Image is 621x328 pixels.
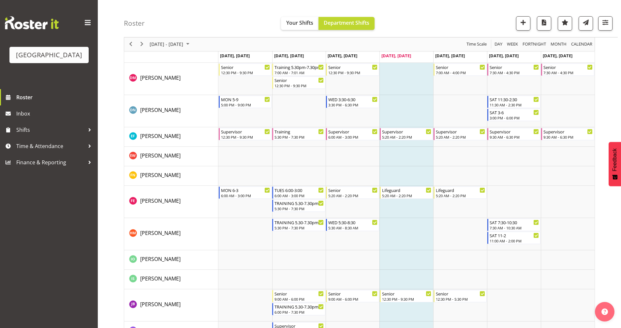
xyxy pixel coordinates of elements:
[136,37,147,51] div: next period
[328,53,357,59] span: [DATE], [DATE]
[328,187,377,193] div: Senior
[124,186,218,218] td: Finn Edwards resource
[326,186,379,199] div: Finn Edwards"s event - Senior Begin From Wednesday, August 13, 2025 at 5:20:00 AM GMT+12:00 Ends ...
[434,63,487,76] div: Devon Morris-Brown"s event - Senior Begin From Friday, August 15, 2025 at 7:00:00 AM GMT+12:00 En...
[274,53,304,59] span: [DATE], [DATE]
[274,193,324,198] div: 6:00 AM - 3:00 PM
[601,308,608,315] img: help-xxl-2.png
[125,37,136,51] div: previous period
[318,17,375,30] button: Department Shifts
[490,109,539,116] div: SAT 3-6
[435,53,465,59] span: [DATE], [DATE]
[272,303,325,315] div: Jack Bailey"s event - TRAINING 5.30-7.30pm Begin From Tuesday, August 12, 2025 at 6:00:00 PM GMT+...
[124,127,218,147] td: Earl Foran resource
[490,232,539,239] div: SAT 11-2
[149,40,192,48] button: August 2025
[380,128,433,140] div: Earl Foran"s event - Supervisor Begin From Thursday, August 14, 2025 at 5:20:00 AM GMT+12:00 Ends...
[219,186,272,199] div: Finn Edwards"s event - MON 6-3 Begin From Monday, August 11, 2025 at 6:00:00 AM GMT+12:00 Ends At...
[490,115,539,120] div: 3:00 PM - 6:00 PM
[274,225,324,230] div: 5:30 PM - 7:30 PM
[328,193,377,198] div: 5:20 AM - 2:20 PM
[328,290,377,297] div: Senior
[221,187,270,193] div: MON 6-3
[543,64,593,70] div: Senior
[543,134,593,140] div: 9:30 AM - 6:30 PM
[140,152,181,159] span: [PERSON_NAME]
[274,206,324,211] div: 5:30 PM - 7:30 PM
[16,109,95,118] span: Inbox
[487,96,540,108] div: Drew Nielsen"s event - SAT 11:30-2:30 Begin From Saturday, August 16, 2025 at 11:30:00 AM GMT+12:...
[487,219,540,231] div: Hamish McKenzie"s event - SAT 7:30-10:30 Begin From Saturday, August 16, 2025 at 7:30:00 AM GMT+1...
[382,290,431,297] div: Senior
[5,16,59,29] img: Rosterit website logo
[436,70,485,75] div: 7:00 AM - 4:00 PM
[328,128,377,135] div: Supervisor
[326,63,379,76] div: Devon Morris-Brown"s event - Senior Begin From Wednesday, August 13, 2025 at 12:30:00 PM GMT+12:0...
[466,40,487,48] span: Time Scale
[140,74,181,82] a: [PERSON_NAME]
[570,40,593,48] span: calendar
[219,128,272,140] div: Earl Foran"s event - Supervisor Begin From Monday, August 11, 2025 at 12:30:00 PM GMT+12:00 Ends ...
[382,296,431,302] div: 12:30 PM - 9:30 PM
[436,193,485,198] div: 5:20 AM - 2:20 PM
[434,128,487,140] div: Earl Foran"s event - Supervisor Begin From Friday, August 15, 2025 at 5:20:00 AM GMT+12:00 Ends A...
[436,296,485,302] div: 12:30 PM - 5:30 PM
[487,109,540,121] div: Drew Nielsen"s event - SAT 3-6 Begin From Saturday, August 16, 2025 at 3:00:00 PM GMT+12:00 Ends ...
[328,134,377,140] div: 6:00 AM - 3:00 PM
[221,193,270,198] div: 6:00 AM - 3:00 PM
[274,303,324,310] div: TRAINING 5.30-7.30pm
[16,157,85,167] span: Finance & Reporting
[543,53,572,59] span: [DATE], [DATE]
[541,128,594,140] div: Earl Foran"s event - Supervisor Begin From Sunday, August 17, 2025 at 9:30:00 AM GMT+12:00 Ends A...
[272,186,325,199] div: Finn Edwards"s event - TUES 6:00-3:00 Begin From Tuesday, August 12, 2025 at 6:00:00 AM GMT+12:00...
[537,16,551,31] button: Download a PDF of the roster according to the set date range.
[328,225,377,230] div: 5:30 AM - 8:30 AM
[140,132,181,140] span: [PERSON_NAME]
[221,128,270,135] div: Supervisor
[126,40,135,48] button: Previous
[328,64,377,70] div: Senior
[328,70,377,75] div: 12:30 PM - 9:30 PM
[487,232,540,244] div: Hamish McKenzie"s event - SAT 11-2 Begin From Saturday, August 16, 2025 at 11:00:00 AM GMT+12:00 ...
[522,40,547,48] button: Fortnight
[219,63,272,76] div: Devon Morris-Brown"s event - Senior Begin From Monday, August 11, 2025 at 12:30:00 PM GMT+12:00 E...
[16,50,82,60] div: [GEOGRAPHIC_DATA]
[124,166,218,186] td: Felix Nicols resource
[380,290,433,302] div: Jack Bailey"s event - Senior Begin From Thursday, August 14, 2025 at 12:30:00 PM GMT+12:00 Ends A...
[506,40,519,48] span: Week
[124,147,218,166] td: Emily Wheeler resource
[140,300,181,308] a: [PERSON_NAME]
[382,128,431,135] div: Supervisor
[487,128,540,140] div: Earl Foran"s event - Supervisor Begin From Saturday, August 16, 2025 at 9:30:00 AM GMT+12:00 Ends...
[380,186,433,199] div: Finn Edwards"s event - Lifeguard Begin From Thursday, August 14, 2025 at 5:20:00 AM GMT+12:00 End...
[274,296,324,302] div: 9:00 AM - 6:00 PM
[140,171,181,179] a: [PERSON_NAME]
[221,70,270,75] div: 12:30 PM - 9:30 PM
[328,102,377,107] div: 3:30 PM - 6:30 PM
[140,301,181,308] span: [PERSON_NAME]
[138,40,146,48] button: Next
[147,37,193,51] div: August 11 - 17, 2025
[494,40,504,48] button: Timeline Day
[124,218,218,250] td: Hamish McKenzie resource
[149,40,184,48] span: [DATE] - [DATE]
[381,53,411,59] span: [DATE], [DATE]
[140,152,181,159] a: [PERSON_NAME]
[140,74,181,81] span: [PERSON_NAME]
[328,219,377,225] div: WED 5:30-8:30
[490,238,539,243] div: 11:00 AM - 2:00 PM
[490,64,539,70] div: Senior
[140,255,181,263] a: [PERSON_NAME]
[16,125,85,135] span: Shifts
[140,275,181,282] a: [PERSON_NAME]
[221,96,270,102] div: MON 5-9
[274,134,324,140] div: 5:30 PM - 7:30 PM
[221,102,270,107] div: 5:00 PM - 9:00 PM
[140,229,181,237] a: [PERSON_NAME]
[326,290,379,302] div: Jack Bailey"s event - Senior Begin From Wednesday, August 13, 2025 at 9:00:00 AM GMT+12:00 Ends A...
[124,95,218,127] td: Drew Nielsen resource
[140,197,181,205] a: [PERSON_NAME]
[328,296,377,302] div: 9:00 AM - 6:00 PM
